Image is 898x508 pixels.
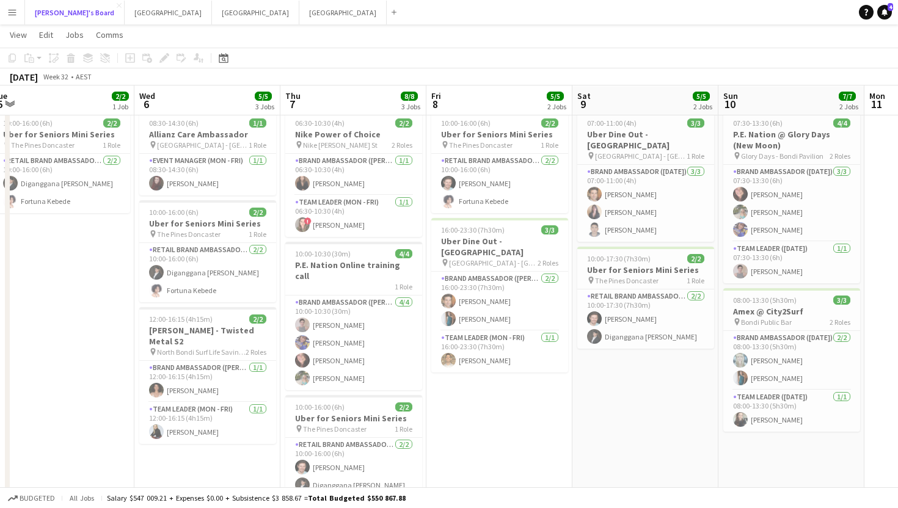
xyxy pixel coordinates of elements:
[255,92,272,101] span: 5/5
[687,151,704,161] span: 1 Role
[139,111,276,195] div: 08:30-14:30 (6h)1/1Allianz Care Ambassador [GEOGRAPHIC_DATA] - [GEOGRAPHIC_DATA]1 RoleEvent Manag...
[285,111,422,237] app-job-card: 06:30-10:30 (4h)2/2Nike Power of Choice Nike [PERSON_NAME] St2 RolesBrand Ambassador ([PERSON_NAM...
[139,325,276,347] h3: [PERSON_NAME] - Twisted Metal S2
[249,140,266,150] span: 1 Role
[687,118,704,128] span: 3/3
[295,402,345,412] span: 10:00-16:00 (6h)
[431,272,568,331] app-card-role: Brand Ambassador ([PERSON_NAME])2/216:00-23:30 (7h30m)[PERSON_NAME][PERSON_NAME]
[547,102,566,111] div: 2 Jobs
[538,258,558,267] span: 2 Roles
[295,249,351,258] span: 10:00-10:30 (30m)
[212,1,299,24] button: [GEOGRAPHIC_DATA]
[20,494,55,503] span: Budgeted
[285,395,422,497] app-job-card: 10:00-16:00 (6h)2/2Uber for Seniors Mini Series The Pines Doncaster1 RoleRETAIL Brand Ambassador ...
[285,242,422,390] app-job-card: 10:00-10:30 (30m)4/4P.E. Nation Online training call1 RoleBrand Ambassador ([PERSON_NAME])4/410:0...
[577,289,714,349] app-card-role: RETAIL Brand Ambassador ([DATE])2/210:00-17:30 (7h30m)[PERSON_NAME]Diganggana [PERSON_NAME]
[255,102,274,111] div: 3 Jobs
[395,118,412,128] span: 2/2
[441,118,491,128] span: 10:00-16:00 (6h)
[687,254,704,263] span: 2/2
[91,27,128,43] a: Comms
[431,218,568,372] div: 16:00-23:30 (7h30m)3/3Uber Dine Out - [GEOGRAPHIC_DATA] [GEOGRAPHIC_DATA] - [GEOGRAPHIC_DATA]2 Ro...
[449,258,538,267] span: [GEOGRAPHIC_DATA] - [GEOGRAPHIC_DATA]
[67,493,97,503] span: All jobs
[139,307,276,444] div: 12:00-16:15 (4h15m)2/2[PERSON_NAME] - Twisted Metal S2 North Bondi Surf Life Saving Club2 RolesBr...
[723,390,860,432] app-card-role: Team Leader ([DATE])1/108:00-13:30 (5h30m)[PERSON_NAME]
[303,424,367,434] span: The Pines Doncaster
[431,111,568,213] app-job-card: 10:00-16:00 (6h)2/2Uber for Seniors Mini Series The Pines Doncaster1 RoleRETAIL Brand Ambassador ...
[723,331,860,390] app-card-role: Brand Ambassador ([DATE])2/208:00-13:30 (5h30m)[PERSON_NAME][PERSON_NAME]
[429,97,441,111] span: 8
[723,165,860,242] app-card-role: Brand Ambassador ([DATE])3/307:30-13:30 (6h)[PERSON_NAME][PERSON_NAME][PERSON_NAME]
[112,102,128,111] div: 1 Job
[877,5,892,20] a: 4
[308,493,406,503] span: Total Budgeted $550 867.88
[249,118,266,128] span: 1/1
[5,27,32,43] a: View
[587,118,637,128] span: 07:00-11:00 (4h)
[693,92,710,101] span: 5/5
[687,276,704,285] span: 1 Role
[107,493,406,503] div: Salary $547 009.21 + Expenses $0.00 + Subsistence $3 858.67 =
[139,402,276,444] app-card-role: Team Leader (Mon - Fri)1/112:00-16:15 (4h15m)[PERSON_NAME]
[249,230,266,239] span: 1 Role
[299,1,387,24] button: [GEOGRAPHIC_DATA]
[830,151,850,161] span: 2 Roles
[139,361,276,402] app-card-role: Brand Ambassador ([PERSON_NAME])1/112:00-16:15 (4h15m)[PERSON_NAME]
[285,413,422,424] h3: Uber for Seniors Mini Series
[577,165,714,242] app-card-role: Brand Ambassador ([DATE])3/307:00-11:00 (4h)[PERSON_NAME][PERSON_NAME][PERSON_NAME]
[867,97,885,111] span: 11
[587,254,651,263] span: 10:00-17:30 (7h30m)
[103,118,120,128] span: 2/2
[137,97,155,111] span: 6
[830,317,850,327] span: 2 Roles
[577,247,714,349] app-job-card: 10:00-17:30 (7h30m)2/2Uber for Seniors Mini Series The Pines Doncaster1 RoleRETAIL Brand Ambassad...
[577,264,714,275] h3: Uber for Seniors Mini Series
[139,90,155,101] span: Wed
[10,29,27,40] span: View
[401,102,420,111] div: 3 Jobs
[157,140,249,150] span: [GEOGRAPHIC_DATA] - [GEOGRAPHIC_DATA]
[401,92,418,101] span: 8/8
[285,195,422,237] app-card-role: Team Leader (Mon - Fri)1/106:30-10:30 (4h)![PERSON_NAME]
[395,402,412,412] span: 2/2
[25,1,125,24] button: [PERSON_NAME]'s Board
[723,111,860,283] app-job-card: 07:30-13:30 (6h)4/4P.E. Nation @ Glory Days (New Moon) Glory Days - Bondi Pavilion2 RolesBrand Am...
[283,97,301,111] span: 7
[34,27,58,43] a: Edit
[723,242,860,283] app-card-role: Team Leader ([DATE])1/107:30-13:30 (6h)[PERSON_NAME]
[304,217,312,225] span: !
[139,154,276,195] app-card-role: Event Manager (Mon - Fri)1/108:30-14:30 (6h)[PERSON_NAME]
[395,282,412,291] span: 1 Role
[149,118,199,128] span: 08:30-14:30 (6h)
[839,92,856,101] span: 7/7
[60,27,89,43] a: Jobs
[595,276,659,285] span: The Pines Doncaster
[285,90,301,101] span: Thu
[96,29,123,40] span: Comms
[285,154,422,195] app-card-role: Brand Ambassador ([PERSON_NAME])1/106:30-10:30 (4h)[PERSON_NAME]
[149,208,199,217] span: 10:00-16:00 (6h)
[733,118,783,128] span: 07:30-13:30 (6h)
[6,492,57,505] button: Budgeted
[833,296,850,305] span: 3/3
[39,29,53,40] span: Edit
[65,29,84,40] span: Jobs
[431,90,441,101] span: Fri
[577,90,591,101] span: Sat
[577,111,714,242] app-job-card: 07:00-11:00 (4h)3/3Uber Dine Out - [GEOGRAPHIC_DATA] [GEOGRAPHIC_DATA] - [GEOGRAPHIC_DATA]1 RoleB...
[285,296,422,390] app-card-role: Brand Ambassador ([PERSON_NAME])4/410:00-10:30 (30m)[PERSON_NAME][PERSON_NAME][PERSON_NAME][PERSO...
[431,236,568,258] h3: Uber Dine Out - [GEOGRAPHIC_DATA]
[723,288,860,432] app-job-card: 08:00-13:30 (5h30m)3/3Amex @ City2Surf Bondi Public Bar2 RolesBrand Ambassador ([DATE])2/208:00-1...
[285,129,422,140] h3: Nike Power of Choice
[541,118,558,128] span: 2/2
[888,3,893,11] span: 4
[40,72,71,81] span: Week 32
[139,243,276,302] app-card-role: RETAIL Brand Ambassador (Mon - Fri)2/210:00-16:00 (6h)Diganggana [PERSON_NAME]Fortuna Kebede
[431,129,568,140] h3: Uber for Seniors Mini Series
[395,249,412,258] span: 4/4
[112,92,129,101] span: 2/2
[285,259,422,281] h3: P.E. Nation Online training call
